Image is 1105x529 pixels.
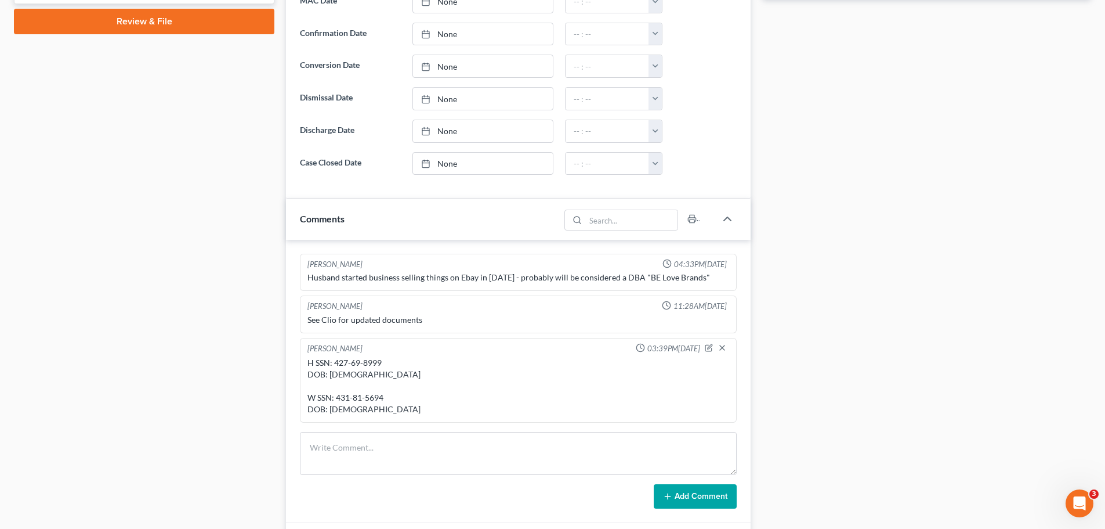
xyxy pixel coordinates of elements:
a: None [413,23,553,45]
iframe: Intercom live chat [1066,490,1093,517]
input: -- : -- [566,55,649,77]
input: -- : -- [566,153,649,175]
div: [PERSON_NAME] [307,301,363,312]
label: Dismissal Date [294,87,406,110]
div: [PERSON_NAME] [307,343,363,355]
label: Confirmation Date [294,23,406,46]
span: 03:39PM[DATE] [647,343,700,354]
span: 11:28AM[DATE] [673,301,727,312]
a: Review & File [14,9,274,34]
div: [PERSON_NAME] [307,259,363,270]
div: H SSN: 427-69-8999 DOB: [DEMOGRAPHIC_DATA] W SSN: 431-81-5694 DOB: [DEMOGRAPHIC_DATA] [307,357,729,415]
a: None [413,88,553,110]
label: Conversion Date [294,55,406,78]
input: -- : -- [566,88,649,110]
button: Add Comment [654,484,737,509]
span: 3 [1089,490,1099,499]
label: Discharge Date [294,120,406,143]
input: Search... [586,210,678,230]
span: Comments [300,213,345,224]
input: -- : -- [566,23,649,45]
a: None [413,153,553,175]
label: Case Closed Date [294,152,406,175]
span: 04:33PM[DATE] [674,259,727,270]
a: None [413,120,553,142]
a: None [413,55,553,77]
div: Husband started business selling things on Ebay in [DATE] - probably will be considered a DBA "BE... [307,272,729,283]
input: -- : -- [566,120,649,142]
div: See Clio for updated documents [307,314,729,326]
